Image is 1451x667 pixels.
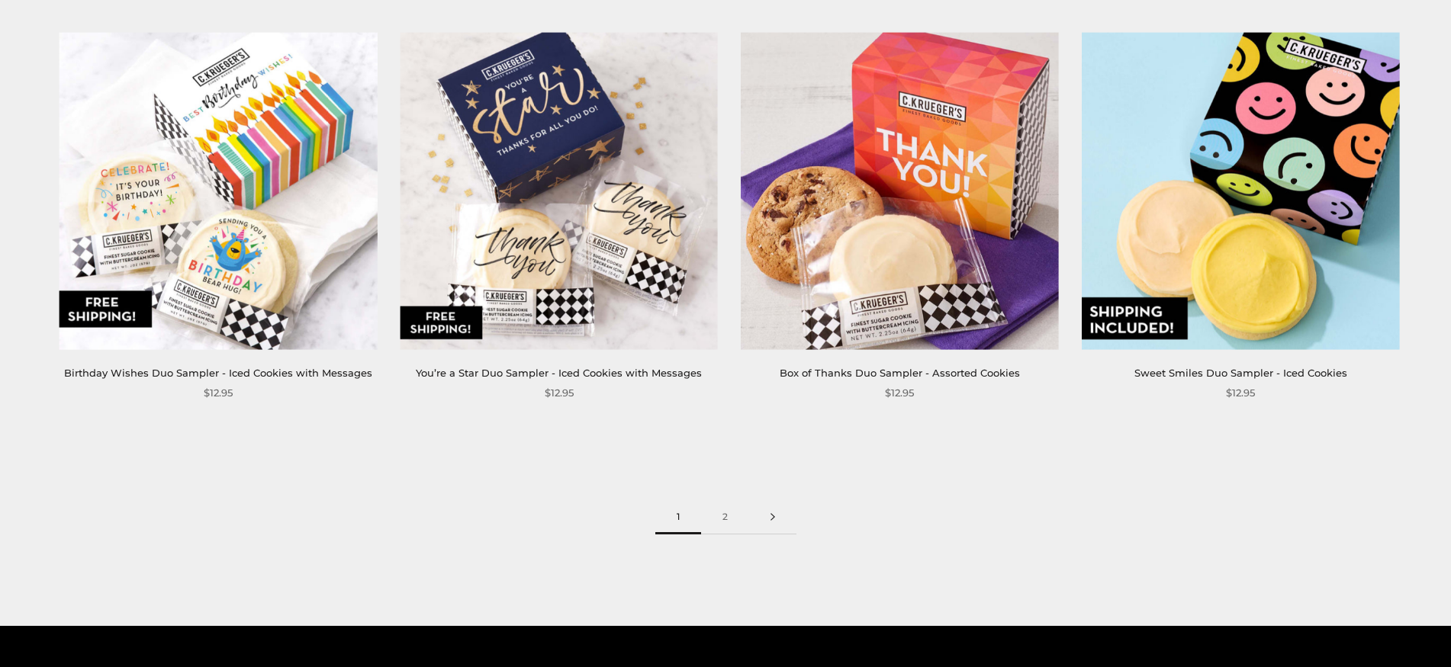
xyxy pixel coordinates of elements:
img: Box of Thanks Duo Sampler - Assorted Cookies [741,32,1059,350]
iframe: Sign Up via Text for Offers [12,609,158,655]
a: Box of Thanks Duo Sampler - Assorted Cookies [780,367,1020,379]
a: You’re a Star Duo Sampler - Iced Cookies with Messages [416,367,702,379]
img: Sweet Smiles Duo Sampler - Iced Cookies [1082,32,1400,350]
span: $12.95 [204,385,233,401]
img: You’re a Star Duo Sampler - Iced Cookies with Messages [400,32,718,350]
a: Birthday Wishes Duo Sampler - Iced Cookies with Messages [64,367,372,379]
span: $12.95 [1226,385,1255,401]
a: 2 [701,500,749,534]
span: $12.95 [545,385,574,401]
a: Next page [749,500,796,534]
span: 1 [655,500,701,534]
span: $12.95 [885,385,914,401]
img: Birthday Wishes Duo Sampler - Iced Cookies with Messages [60,32,378,350]
a: Sweet Smiles Duo Sampler - Iced Cookies [1134,367,1347,379]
